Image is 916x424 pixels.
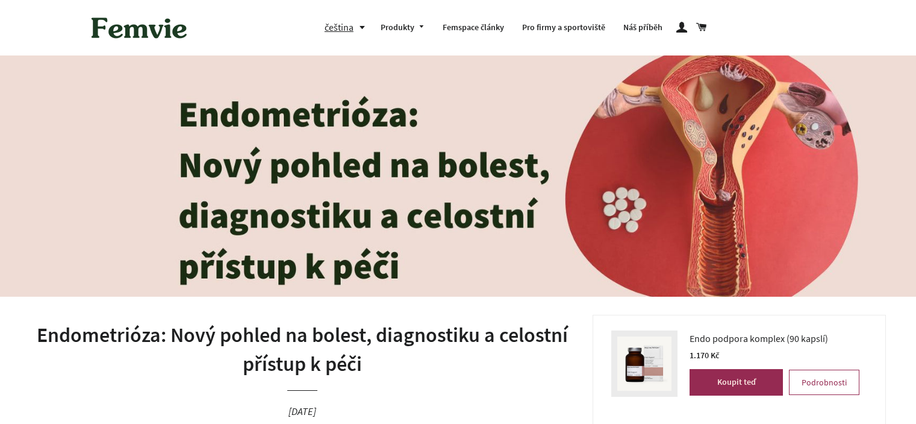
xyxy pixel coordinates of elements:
time: [DATE] [288,405,316,418]
a: Podrobnosti [789,370,859,395]
a: Produkty [372,12,434,43]
button: čeština [325,19,372,36]
button: Koupit teď [690,369,783,396]
a: Femspace články [434,12,513,43]
span: 1.170 Kč [690,350,719,361]
h1: Endometrióza: Nový pohled na bolest, diagnostiku a celostní přístup k péči [30,321,575,378]
a: Pro firmy a sportoviště [513,12,614,43]
span: Endo podpora komplex (90 kapslí) [690,331,828,346]
a: Náš příběh [614,12,671,43]
img: Femvie [85,9,193,46]
a: Endo podpora komplex (90 kapslí) 1.170 Kč [690,331,859,363]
